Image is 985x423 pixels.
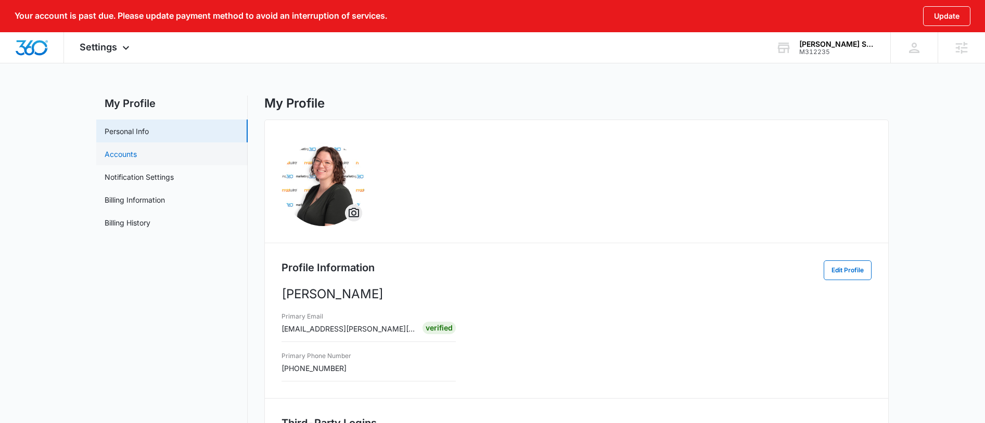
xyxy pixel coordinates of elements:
[423,322,456,334] div: Verified
[105,171,174,182] a: Notification Settings
[105,194,165,205] a: Billing Information
[799,48,875,56] div: account id
[282,143,365,226] span: Karissa HarrisOverflow Menu
[346,205,362,221] button: Overflow Menu
[923,6,970,26] button: Update
[264,96,325,111] h1: My Profile
[96,96,248,111] h2: My Profile
[282,260,375,275] h2: Profile Information
[64,32,148,63] div: Settings
[282,324,467,333] span: [EMAIL_ADDRESS][PERSON_NAME][DOMAIN_NAME]
[105,149,137,160] a: Accounts
[282,349,351,374] div: [PHONE_NUMBER]
[105,126,149,137] a: Personal Info
[282,285,872,303] p: [PERSON_NAME]
[105,217,150,228] a: Billing History
[15,11,387,21] p: Your account is past due. Please update payment method to avoid an interruption of services.
[824,260,872,280] button: Edit Profile
[282,312,415,321] h3: Primary Email
[799,40,875,48] div: account name
[282,143,365,226] img: Karissa Harris
[80,42,117,52] span: Settings
[282,351,351,361] h3: Primary Phone Number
